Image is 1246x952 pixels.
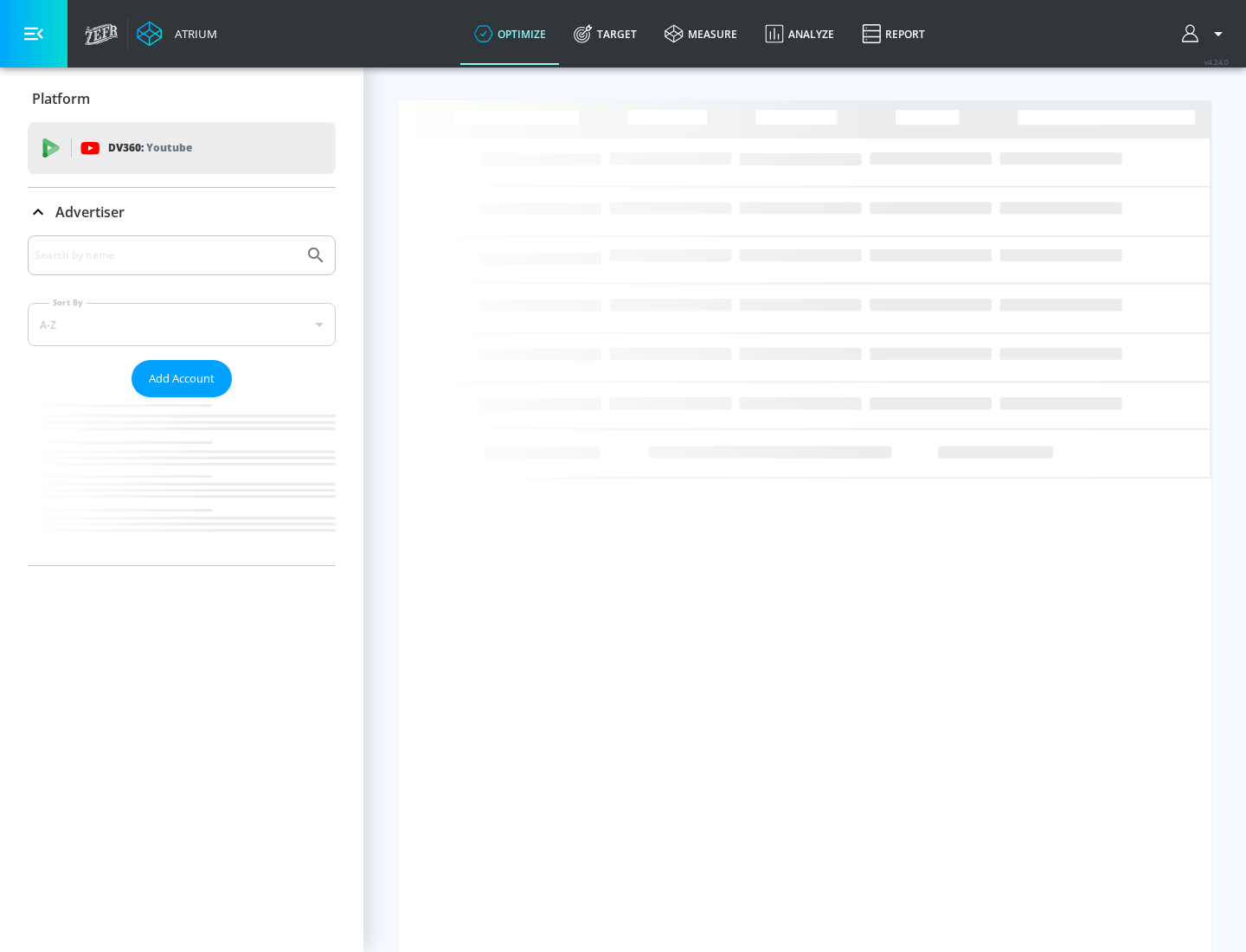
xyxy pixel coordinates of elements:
[28,74,336,123] div: Platform
[32,89,90,108] p: Platform
[751,3,848,65] a: Analyze
[168,26,217,42] div: Atrium
[848,3,939,65] a: Report
[149,369,215,389] span: Add Account
[651,3,751,65] a: measure
[146,138,192,157] p: Youtube
[137,21,217,47] a: Atrium
[28,122,336,174] div: DV360: Youtube
[1204,57,1229,67] span: v 4.24.0
[28,303,336,346] div: A-Z
[35,244,297,267] input: Search by name
[28,188,336,236] div: Advertiser
[49,297,87,308] label: Sort By
[132,360,232,397] button: Add Account
[28,235,336,565] div: Advertiser
[55,203,125,222] p: Advertiser
[460,3,560,65] a: optimize
[108,138,192,158] p: DV360:
[560,3,651,65] a: Target
[28,397,336,565] nav: list of Advertiser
